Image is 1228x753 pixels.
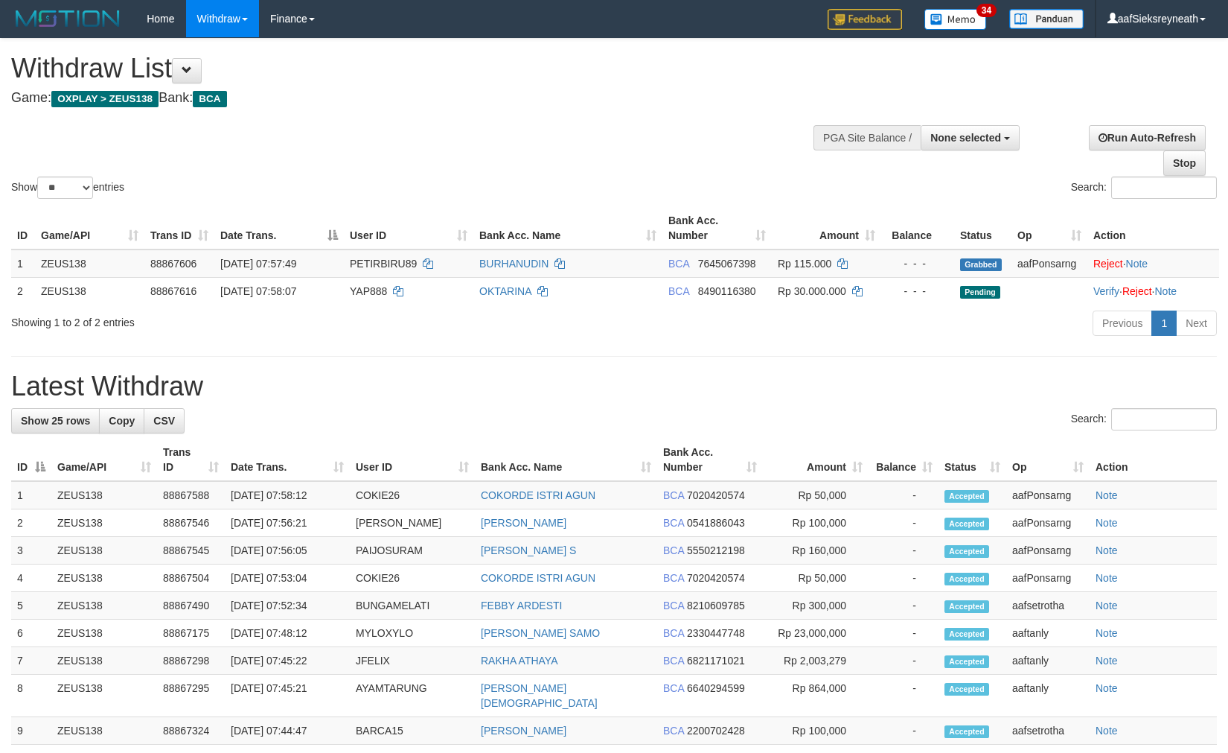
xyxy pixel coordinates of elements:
th: Trans ID: activate to sort column ascending [144,207,214,250]
span: Copy 7645067398 to clipboard [698,258,756,270]
span: Copy 6821171021 to clipboard [687,655,745,667]
a: Note [1096,489,1118,501]
td: BUNGAMELATI [350,592,475,620]
a: Run Auto-Refresh [1089,125,1206,150]
a: OKTARINA [479,285,531,297]
td: ZEUS138 [51,717,157,745]
td: Rp 50,000 [763,565,869,592]
a: Note [1154,285,1177,297]
td: aaftanly [1006,647,1090,675]
span: [DATE] 07:58:07 [220,285,296,297]
span: BCA [663,517,684,529]
td: · [1087,250,1219,278]
td: 88867546 [157,509,225,537]
td: aafPonsarng [1006,565,1090,592]
th: Op: activate to sort column ascending [1006,439,1090,481]
a: CSV [144,408,185,433]
td: ZEUS138 [35,250,144,278]
span: Pending [960,286,1000,299]
span: 34 [976,4,997,17]
a: BURHANUDIN [479,258,549,270]
td: 88867295 [157,675,225,717]
span: Rp 115.000 [778,258,831,270]
a: Note [1096,627,1118,639]
td: MYLOXYLO [350,620,475,647]
td: ZEUS138 [51,537,157,565]
td: [DATE] 07:48:12 [225,620,350,647]
td: ZEUS138 [51,647,157,675]
td: ZEUS138 [51,565,157,592]
th: Balance [881,207,954,250]
a: [PERSON_NAME][DEMOGRAPHIC_DATA] [481,682,598,709]
span: None selected [930,132,1001,144]
td: 1 [11,481,51,509]
span: BCA [663,725,684,737]
span: Accepted [944,490,989,503]
td: 88867490 [157,592,225,620]
a: FEBBY ARDESTI [481,600,562,611]
td: COKIE26 [350,481,475,509]
h4: Game: Bank: [11,91,804,106]
td: 88867324 [157,717,225,745]
td: · · [1087,277,1219,305]
span: Accepted [944,573,989,585]
th: Game/API: activate to sort column ascending [35,207,144,250]
td: 5 [11,592,51,620]
td: PAIJOSURAM [350,537,475,565]
a: Note [1096,517,1118,529]
span: Copy 8210609785 to clipboard [687,600,745,611]
span: PETIRBIRU89 [350,258,417,270]
th: Bank Acc. Name: activate to sort column ascending [475,439,657,481]
td: [DATE] 07:45:21 [225,675,350,717]
div: Showing 1 to 2 of 2 entries [11,309,501,330]
td: [DATE] 07:44:47 [225,717,350,745]
th: Bank Acc. Number: activate to sort column ascending [662,207,772,250]
td: ZEUS138 [51,592,157,620]
div: - - - [887,284,948,299]
h1: Latest Withdraw [11,372,1217,401]
th: Bank Acc. Name: activate to sort column ascending [473,207,662,250]
span: Accepted [944,518,989,530]
td: 88867298 [157,647,225,675]
a: Show 25 rows [11,408,100,433]
td: 2 [11,509,51,537]
td: [DATE] 07:58:12 [225,481,350,509]
td: Rp 300,000 [763,592,869,620]
a: Note [1126,258,1148,270]
td: 88867504 [157,565,225,592]
td: Rp 23,000,000 [763,620,869,647]
a: 1 [1151,311,1177,336]
span: Copy 7020420574 to clipboard [687,572,745,584]
td: ZEUS138 [51,509,157,537]
td: AYAMTARUNG [350,675,475,717]
span: Accepted [944,655,989,668]
span: BCA [663,627,684,639]
td: ZEUS138 [51,620,157,647]
span: Accepted [944,600,989,613]
span: Rp 30.000.000 [778,285,846,297]
td: 88867588 [157,481,225,509]
td: - [869,592,938,620]
span: Copy [109,415,135,427]
span: Accepted [944,628,989,641]
th: Amount: activate to sort column ascending [772,207,881,250]
td: aafsetrotha [1006,592,1090,620]
td: 3 [11,537,51,565]
th: User ID: activate to sort column ascending [350,439,475,481]
th: Action [1090,439,1217,481]
td: [DATE] 07:45:22 [225,647,350,675]
th: Op: activate to sort column ascending [1011,207,1087,250]
a: Previous [1093,311,1152,336]
div: PGA Site Balance / [813,125,921,150]
td: - [869,509,938,537]
a: Note [1096,600,1118,611]
span: BCA [663,572,684,584]
span: Grabbed [960,258,1002,271]
span: Copy 6640294599 to clipboard [687,682,745,694]
img: MOTION_logo.png [11,7,124,30]
a: COKORDE ISTRI AGUN [481,572,595,584]
th: Status: activate to sort column ascending [938,439,1006,481]
td: ZEUS138 [51,481,157,509]
img: Button%20Memo.svg [924,9,987,30]
span: BCA [663,489,684,501]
